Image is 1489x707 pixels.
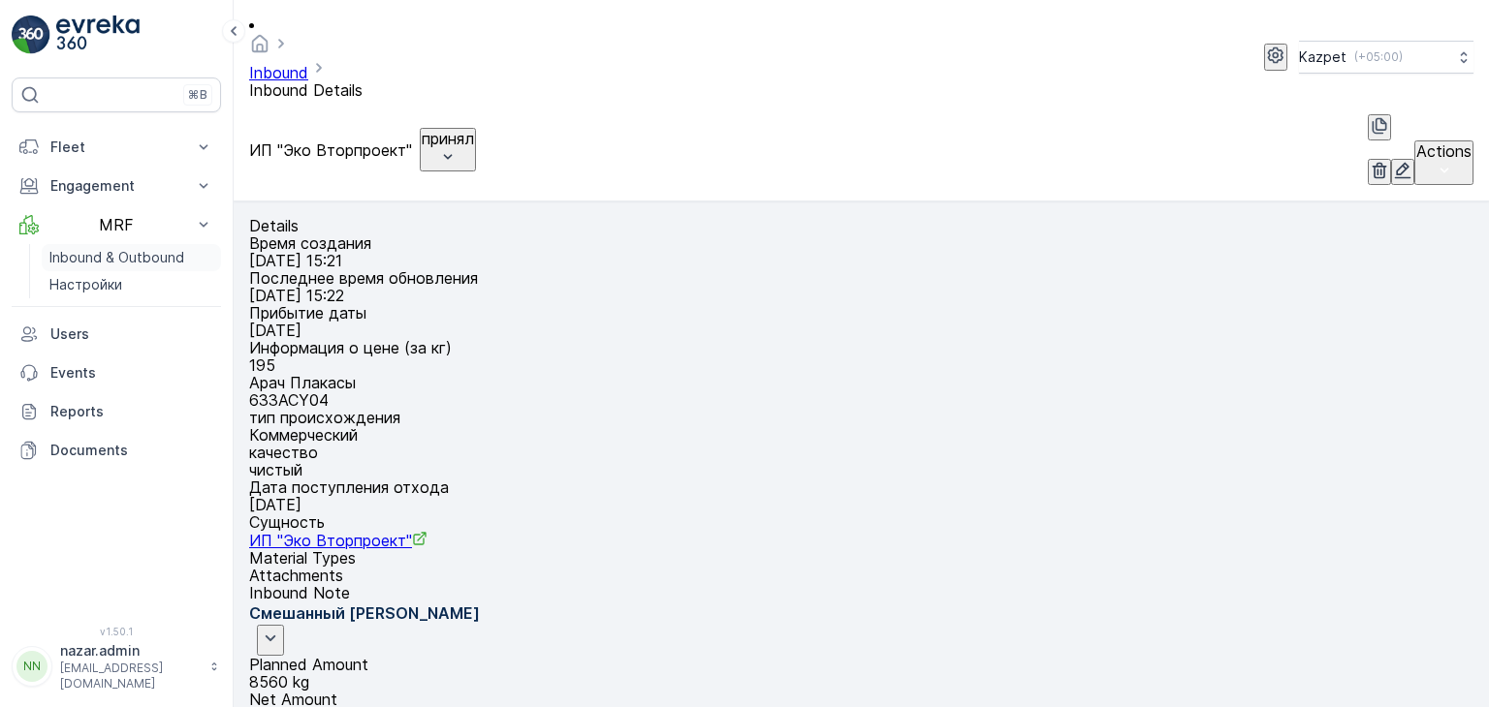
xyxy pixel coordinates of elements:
button: принял [420,128,476,172]
p: [DATE] 15:21 [249,252,1473,269]
p: MRF [50,216,182,233]
p: [EMAIL_ADDRESS][DOMAIN_NAME] [60,661,200,692]
p: качество [249,444,1473,461]
button: Engagement [12,167,221,205]
p: 8560 kg [249,673,1473,691]
p: Смешанный [PERSON_NAME] [249,601,1473,625]
p: Details [249,217,1473,234]
p: Documents [50,441,213,460]
p: [DATE] 15:22 [249,287,1473,304]
p: Коммерческий [249,426,1473,444]
p: ИП "Эко Вторпроект" [249,141,412,159]
p: Engagement [50,176,182,196]
p: 195 [249,356,1473,374]
a: Inbound [249,63,308,82]
p: Настройки [49,275,122,294]
p: тип происхождения [249,409,1473,426]
button: MRF [12,205,221,244]
button: Actions [1414,140,1473,185]
span: v 1.50.1 [12,626,221,637]
p: Users [50,324,213,344]
p: Attachments [249,567,1473,584]
p: Информация о цене (за кг) [249,339,1473,356]
img: logo_light-DOdMpM7g.png [56,15,140,54]
p: принял [422,130,474,147]
a: Documents [12,431,221,470]
a: Inbound & Outbound [42,244,221,271]
p: Последнее время обновления [249,269,1473,287]
p: Сущность [249,513,1473,531]
p: [DATE] [249,322,1473,339]
a: ИП "Эко Вторпроект" [249,531,428,550]
p: Арач Плакасы [249,374,1473,391]
button: Fleet [12,128,221,167]
a: Users [12,315,221,353]
p: чистый [249,461,1473,478]
img: logo [12,15,50,54]
p: Inbound & Outbound [49,248,184,267]
p: Material Types [249,549,1473,567]
p: nazar.admin [60,641,200,661]
p: Прибытие даты [249,304,1473,322]
a: Настройки [42,271,221,298]
p: 633ACY04 [249,391,1473,409]
p: Planned Amount [249,656,1473,673]
button: Kazpet(+05:00) [1299,41,1473,74]
a: Homepage [249,39,270,58]
a: Events [12,353,221,392]
p: Events [50,363,213,383]
span: Inbound Details [249,80,363,100]
p: ⌘B [188,87,207,103]
p: Дата поступления отхода [249,478,1473,496]
p: Kazpet [1299,47,1346,67]
p: [DATE] [249,496,1473,513]
div: NN [16,651,48,682]
p: ( +05:00 ) [1354,49,1403,65]
p: Reports [50,402,213,421]
a: Reports [12,392,221,431]
button: NNnazar.admin[EMAIL_ADDRESS][DOMAIN_NAME] [12,641,221,692]
p: Время создания [249,234,1473,252]
p: Fleet [50,138,182,157]
p: Inbound Note [249,584,1473,601]
p: Actions [1416,142,1472,160]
